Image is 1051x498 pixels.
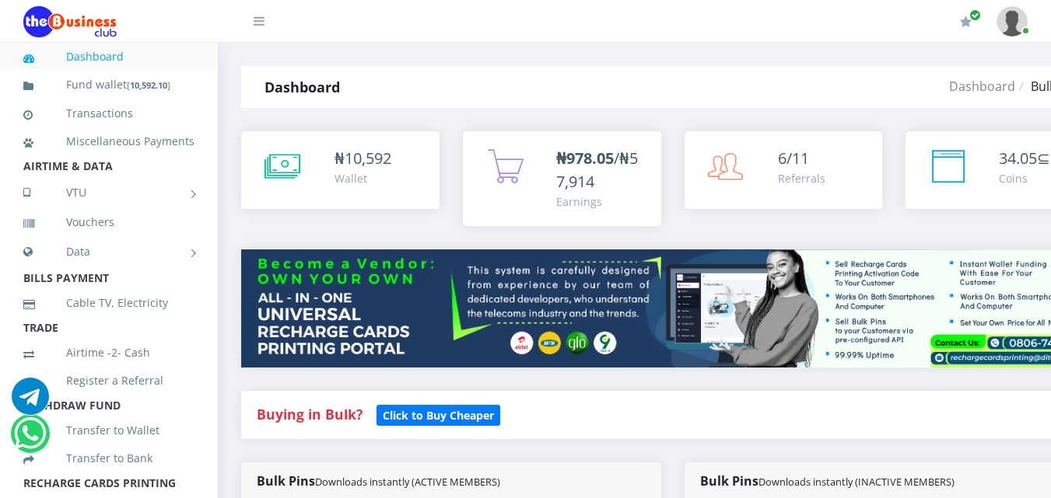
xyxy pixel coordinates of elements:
a: Dashboard [23,39,194,75]
img: Logo [23,6,117,37]
a: Dashboard [949,78,1015,95]
small: [ ] [127,79,170,91]
div: ⊆ [999,147,1050,170]
div: Earnings [556,193,646,210]
a: Click to Buy Cheaper [377,405,500,423]
span: Renew/Upgrade Subscription [969,9,981,21]
strong: Buying in Bulk? [257,405,363,423]
a: VTU [23,173,194,212]
strong: Bulk Pins [700,472,955,489]
a: Data [23,232,194,271]
a: Transactions [23,96,194,131]
div: Referrals [778,170,825,186]
a: Register a Referral [23,363,194,399]
a: Cable TV, Electricity [23,285,194,321]
b: 10,592.10 [130,79,167,91]
a: ₦978.05/₦57,914 Earnings [463,131,661,226]
b: Click to Buy Cheaper [383,408,494,423]
a: Chat for support [12,389,49,415]
span: /₦57,914 [556,148,638,192]
strong: Bulk Pins [257,472,500,489]
small: Downloads instantly (ACTIVE MEMBERS) [315,475,500,489]
div: Wallet [335,170,391,186]
div: Coins [999,170,1050,186]
img: User [997,6,1028,37]
a: Transfer to Bank [23,441,194,476]
a: Chat for support [14,427,46,452]
a: ₦10,592 Wallet [241,131,440,209]
i: Renew/Upgrade Subscription [960,16,972,28]
a: 6/11 Referrals [685,131,883,209]
small: Downloads instantly (INACTIVE MEMBERS) [758,475,955,489]
span: 34.05 [999,148,1037,169]
a: Miscellaneous Payments [23,124,194,159]
a: Fund wallet[10,592.10] [23,67,194,103]
span: 10,592 [345,148,391,169]
a: Transfer to Wallet [23,413,194,448]
strong: Dashboard [265,78,340,96]
div: ₦ [335,147,391,170]
a: Airtime -2- Cash [23,335,194,371]
span: 6/11 [778,148,809,169]
b: ₦978.05 [556,148,614,169]
a: Vouchers [23,204,194,240]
